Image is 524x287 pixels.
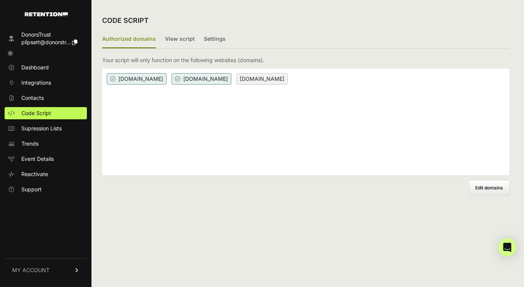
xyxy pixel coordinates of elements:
[25,12,68,16] img: Retention.com
[204,30,226,48] label: Settings
[21,125,62,132] span: Supression Lists
[5,258,87,282] a: MY ACCOUNT
[21,109,51,117] span: Code Script
[21,170,48,178] span: Reactivate
[5,61,87,74] a: Dashboard
[475,185,503,191] span: Edit domains
[12,266,50,274] span: MY ACCOUNT
[102,15,149,26] h2: CODE SCRIPT
[21,155,54,163] span: Event Details
[21,140,38,148] span: Trends
[102,56,264,64] p: Your script will only function on the following websites (domains).
[102,30,156,48] label: Authorized domains
[5,77,87,89] a: Integrations
[21,79,51,87] span: Integrations
[5,183,87,196] a: Support
[21,31,77,38] div: DonorsTrust
[21,186,42,193] span: Support
[5,29,87,48] a: DonorsTrust plipsett@donorstr...
[171,73,231,85] span: [DOMAIN_NAME]
[165,30,195,48] label: View script
[107,73,167,85] span: [DOMAIN_NAME]
[5,138,87,150] a: Trends
[21,94,44,102] span: Contacts
[5,92,87,104] a: Contacts
[5,122,87,135] a: Supression Lists
[236,73,288,85] span: [DOMAIN_NAME]
[5,153,87,165] a: Event Details
[5,168,87,180] a: Reactivate
[498,238,516,257] div: Open Intercom Messenger
[21,39,71,45] span: plipsett@donorstr...
[21,64,49,71] span: Dashboard
[5,107,87,119] a: Code Script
